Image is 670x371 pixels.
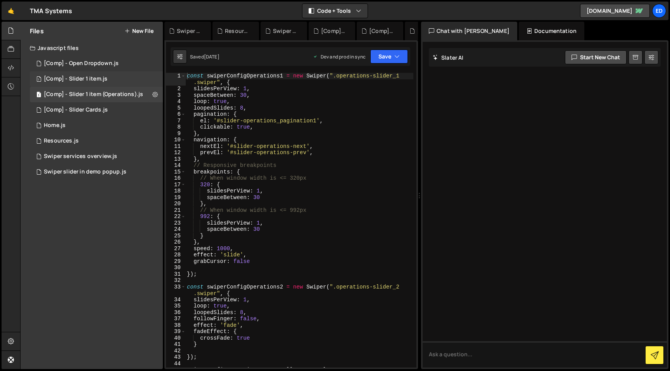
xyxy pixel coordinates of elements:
[36,92,41,98] span: 1
[166,73,186,86] div: 1
[166,309,186,316] div: 36
[166,258,186,265] div: 29
[166,92,186,99] div: 3
[166,118,186,124] div: 7
[30,87,163,102] div: 15745/41948.js
[166,194,186,201] div: 19
[370,50,408,64] button: Save
[166,175,186,182] div: 16
[30,102,163,118] div: 15745/42002.js
[166,86,186,92] div: 2
[166,354,186,361] div: 43
[166,213,186,220] div: 22
[166,246,186,252] div: 27
[44,76,107,82] div: [Comp] - Slider 1 item.js
[652,4,666,18] a: Ed
[44,122,66,129] div: Home.js
[166,271,186,278] div: 31
[166,361,186,367] div: 44
[166,239,186,246] div: 26
[2,2,21,20] a: 🤙
[166,335,186,342] div: 40
[166,226,186,233] div: 24
[166,162,186,169] div: 14
[30,149,163,164] div: 15745/44803.js
[166,220,186,227] div: 23
[166,124,186,131] div: 8
[44,137,79,144] div: Resources.js
[36,77,41,83] span: 1
[30,133,163,149] div: 15745/44306.js
[321,27,346,35] div: [Comp] - Open Dropdown.js
[433,54,464,61] h2: Slater AI
[44,153,117,160] div: Swiper services overview.js
[580,4,650,18] a: [DOMAIN_NAME]
[166,169,186,175] div: 15
[166,188,186,194] div: 18
[302,4,368,18] button: Code + Tools
[166,98,186,105] div: 4
[166,252,186,258] div: 28
[166,277,186,284] div: 32
[30,6,72,15] div: TMA Systems
[30,164,163,180] div: 15745/43499.js
[417,27,442,35] div: [Comp] - Slider Cards.js
[166,341,186,348] div: 41
[166,322,186,329] div: 38
[166,156,186,163] div: 13
[369,27,394,35] div: [Comp] - Slider 1 item.js
[565,50,627,64] button: Start new chat
[225,27,250,35] div: Resources.js
[30,71,163,87] div: 15745/41885.js
[166,328,186,335] div: 39
[166,149,186,156] div: 12
[44,60,119,67] div: [Comp] - Open Dropdown.js
[30,27,44,35] h2: Files
[166,233,186,239] div: 25
[166,131,186,137] div: 9
[166,182,186,188] div: 17
[44,91,143,98] div: [Comp] - Slider 1 item (Operations).js
[166,284,186,297] div: 33
[166,303,186,309] div: 35
[166,348,186,354] div: 42
[313,53,366,60] div: Dev and prod in sync
[166,316,186,322] div: 37
[166,265,186,271] div: 30
[273,27,298,35] div: Swiper slider in demo popup.js
[30,118,163,133] div: 15745/41882.js
[177,27,202,35] div: Swiper services overview.js
[44,106,108,113] div: [Comp] - Slider Cards.js
[21,40,163,56] div: Javascript files
[166,111,186,118] div: 6
[166,207,186,214] div: 21
[519,22,584,40] div: Documentation
[166,105,186,112] div: 5
[44,168,126,175] div: Swiper slider in demo popup.js
[166,143,186,150] div: 11
[166,201,186,207] div: 20
[421,22,517,40] div: Chat with [PERSON_NAME]
[166,137,186,143] div: 10
[190,53,219,60] div: Saved
[204,53,219,60] div: [DATE]
[30,56,163,71] div: 15745/41947.js
[124,28,154,34] button: New File
[166,297,186,303] div: 34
